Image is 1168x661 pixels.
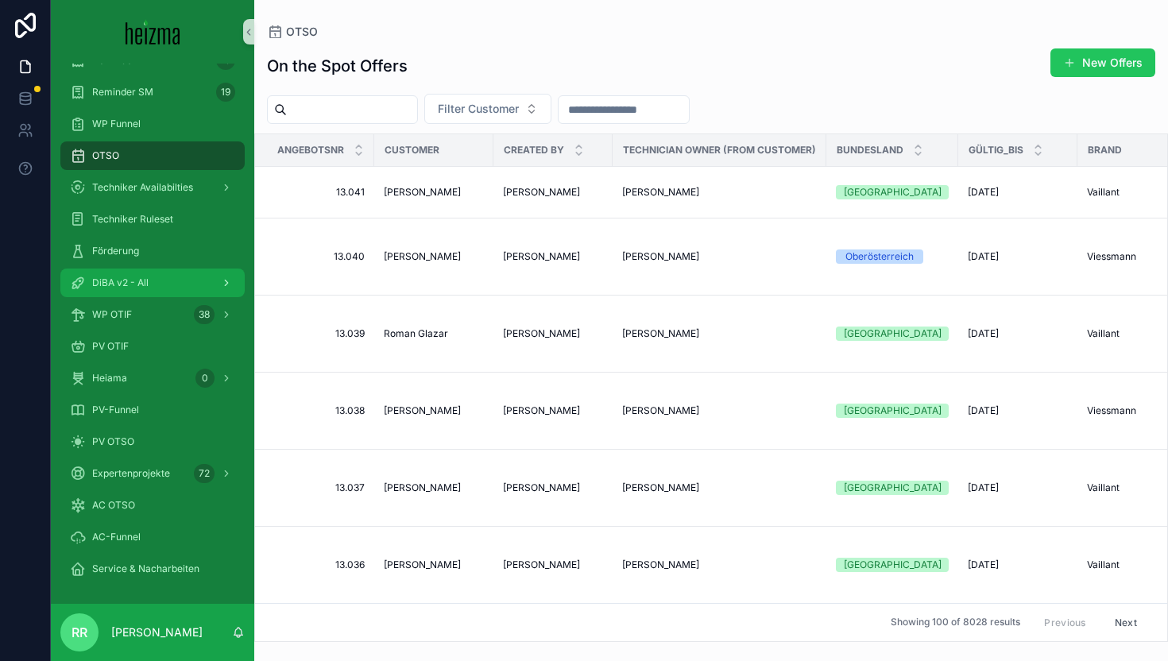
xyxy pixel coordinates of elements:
[968,404,1068,417] a: [DATE]
[503,404,580,417] span: [PERSON_NAME]
[384,250,484,263] a: [PERSON_NAME]
[92,467,170,480] span: Expertenprojekte
[1088,144,1122,157] span: Brand
[503,481,580,494] span: [PERSON_NAME]
[503,559,603,571] a: [PERSON_NAME]
[60,523,245,551] a: AC-Funnel
[385,144,439,157] span: Customer
[1087,327,1120,340] span: Vaillant
[837,144,903,157] span: Bundesland
[622,186,699,199] span: [PERSON_NAME]
[384,404,484,417] a: [PERSON_NAME]
[384,250,461,263] span: [PERSON_NAME]
[622,186,817,199] a: [PERSON_NAME]
[968,250,999,263] span: [DATE]
[622,559,817,571] a: [PERSON_NAME]
[503,250,603,263] a: [PERSON_NAME]
[274,404,365,417] a: 13.038
[1087,481,1120,494] span: Vaillant
[503,186,603,199] a: [PERSON_NAME]
[968,404,999,417] span: [DATE]
[384,559,484,571] a: [PERSON_NAME]
[194,305,215,324] div: 38
[622,327,699,340] span: [PERSON_NAME]
[92,404,139,416] span: PV-Funnel
[844,185,942,199] div: [GEOGRAPHIC_DATA]
[72,623,87,642] span: RR
[92,531,141,543] span: AC-Funnel
[503,481,603,494] a: [PERSON_NAME]
[1087,250,1136,263] span: Viessmann
[274,250,365,263] a: 13.040
[60,491,245,520] a: AC OTSO
[503,327,603,340] a: [PERSON_NAME]
[60,300,245,329] a: WP OTIF38
[384,327,448,340] span: Roman Glazar
[384,559,461,571] span: [PERSON_NAME]
[111,624,203,640] p: [PERSON_NAME]
[92,181,193,194] span: Techniker Availabilties
[92,499,135,512] span: AC OTSO
[60,396,245,424] a: PV-Funnel
[274,327,365,340] a: 13.039
[60,173,245,202] a: Techniker Availabilties
[622,327,817,340] a: [PERSON_NAME]
[622,481,699,494] span: [PERSON_NAME]
[503,559,580,571] span: [PERSON_NAME]
[438,101,519,117] span: Filter Customer
[92,435,134,448] span: PV OTSO
[60,269,245,297] a: DiBA v2 - All
[844,558,942,572] div: [GEOGRAPHIC_DATA]
[384,481,484,494] a: [PERSON_NAME]
[267,24,318,40] a: OTSO
[51,64,254,604] div: scrollable content
[286,24,318,40] span: OTSO
[1050,48,1155,77] a: New Offers
[274,559,365,571] span: 13.036
[1087,559,1120,571] span: Vaillant
[60,205,245,234] a: Techniker Ruleset
[836,327,949,341] a: [GEOGRAPHIC_DATA]
[968,327,1068,340] a: [DATE]
[60,555,245,583] a: Service & Nacharbeiten
[274,186,365,199] a: 13.041
[968,186,999,199] span: [DATE]
[968,559,999,571] span: [DATE]
[968,481,999,494] span: [DATE]
[622,559,699,571] span: [PERSON_NAME]
[384,327,484,340] a: Roman Glazar
[92,245,139,257] span: Förderung
[92,213,173,226] span: Techniker Ruleset
[836,481,949,495] a: [GEOGRAPHIC_DATA]
[504,144,564,157] span: Created By
[968,559,1068,571] a: [DATE]
[891,617,1020,629] span: Showing 100 of 8028 results
[60,78,245,106] a: Reminder SM19
[60,427,245,456] a: PV OTSO
[384,186,484,199] a: [PERSON_NAME]
[92,86,153,99] span: Reminder SM
[836,404,949,418] a: [GEOGRAPHIC_DATA]
[503,404,603,417] a: [PERSON_NAME]
[968,186,1068,199] a: [DATE]
[424,94,551,124] button: Select Button
[384,186,461,199] span: [PERSON_NAME]
[836,249,949,264] a: Oberösterreich
[622,250,699,263] span: [PERSON_NAME]
[623,144,816,157] span: Technician Owner (from customer)
[216,83,235,102] div: 19
[622,404,699,417] span: [PERSON_NAME]
[836,558,949,572] a: [GEOGRAPHIC_DATA]
[503,250,580,263] span: [PERSON_NAME]
[92,562,199,575] span: Service & Nacharbeiten
[384,404,461,417] span: [PERSON_NAME]
[503,186,580,199] span: [PERSON_NAME]
[92,372,127,385] span: Heiama
[845,249,914,264] div: Oberösterreich
[968,481,1068,494] a: [DATE]
[92,340,129,353] span: PV OTIF
[92,118,141,130] span: WP Funnel
[1104,610,1148,635] button: Next
[384,481,461,494] span: [PERSON_NAME]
